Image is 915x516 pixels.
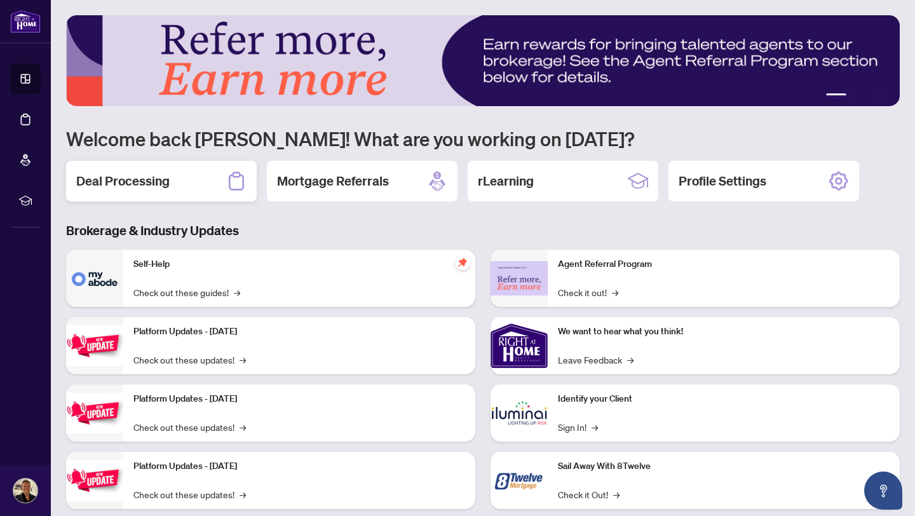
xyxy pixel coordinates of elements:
a: Sign In!→ [558,420,598,434]
p: Sail Away With 8Twelve [558,459,890,473]
span: pushpin [455,255,470,270]
span: → [240,487,246,501]
button: 1 [826,93,846,98]
span: → [627,353,634,367]
button: 5 [882,93,887,98]
button: 4 [872,93,877,98]
p: Identify your Client [558,392,890,406]
img: Platform Updates - July 21, 2025 [66,325,123,365]
img: logo [10,10,41,33]
img: Platform Updates - June 23, 2025 [66,460,123,500]
h2: Mortgage Referrals [277,172,389,190]
img: Identify your Client [491,384,548,442]
img: Sail Away With 8Twelve [491,452,548,509]
span: → [613,487,620,501]
p: Agent Referral Program [558,257,890,271]
span: → [592,420,598,434]
a: Check it Out!→ [558,487,620,501]
span: → [240,420,246,434]
img: Platform Updates - July 8, 2025 [66,393,123,433]
img: We want to hear what you think! [491,317,548,374]
button: Open asap [864,472,902,510]
span: → [240,353,246,367]
p: Platform Updates - [DATE] [133,325,465,339]
p: Self-Help [133,257,465,271]
a: Check out these updates!→ [133,353,246,367]
p: We want to hear what you think! [558,325,890,339]
p: Platform Updates - [DATE] [133,392,465,406]
h2: rLearning [478,172,534,190]
span: → [612,285,618,299]
button: 3 [862,93,867,98]
h3: Brokerage & Industry Updates [66,222,900,240]
a: Check out these updates!→ [133,487,246,501]
img: Self-Help [66,250,123,307]
button: 2 [851,93,857,98]
img: Agent Referral Program [491,261,548,296]
p: Platform Updates - [DATE] [133,459,465,473]
img: Slide 0 [66,15,900,106]
a: Check it out!→ [558,285,618,299]
span: → [234,285,240,299]
a: Check out these updates!→ [133,420,246,434]
h2: Profile Settings [679,172,766,190]
h1: Welcome back [PERSON_NAME]! What are you working on [DATE]? [66,126,900,151]
img: Profile Icon [13,479,37,503]
h2: Deal Processing [76,172,170,190]
a: Check out these guides!→ [133,285,240,299]
a: Leave Feedback→ [558,353,634,367]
